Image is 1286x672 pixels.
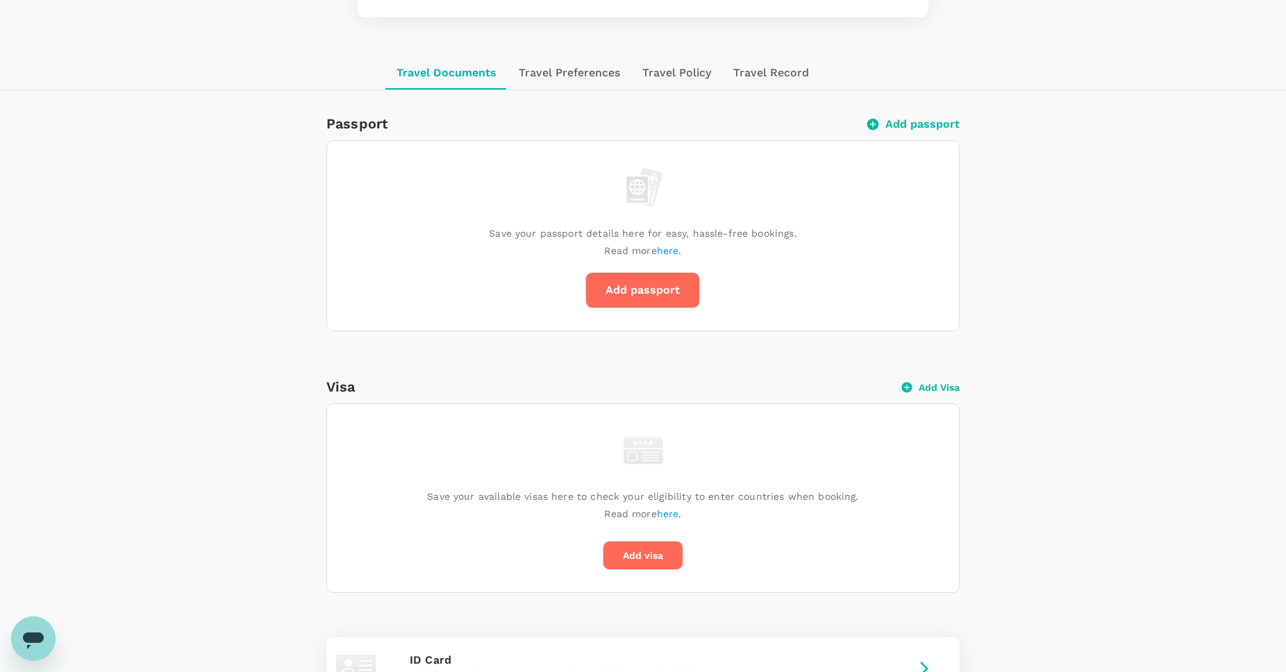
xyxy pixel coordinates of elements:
[508,56,631,90] button: Travel Preferences
[410,652,876,669] p: ID Card
[604,244,681,258] p: Read more .
[722,56,820,90] button: Travel Record
[902,380,960,394] button: Add Visa
[326,112,388,135] h6: Passport
[326,376,902,398] h6: Visa
[619,163,667,212] img: empty passport
[657,508,682,519] a: here.
[385,56,508,90] button: Travel Documents
[427,489,858,503] p: Save your available visas here to check your eligibility to enter countries when booking.
[631,56,722,90] button: Travel Policy
[619,426,667,475] img: visa
[11,616,56,661] iframe: Button to launch messaging window
[604,507,681,521] p: Read more
[869,117,960,131] button: Add passport
[489,226,796,240] p: Save your passport details here for easy, hassle-free bookings.
[919,380,960,394] p: Add Visa
[585,272,700,308] button: Add passport
[657,245,679,256] a: here
[603,541,683,570] button: Add visa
